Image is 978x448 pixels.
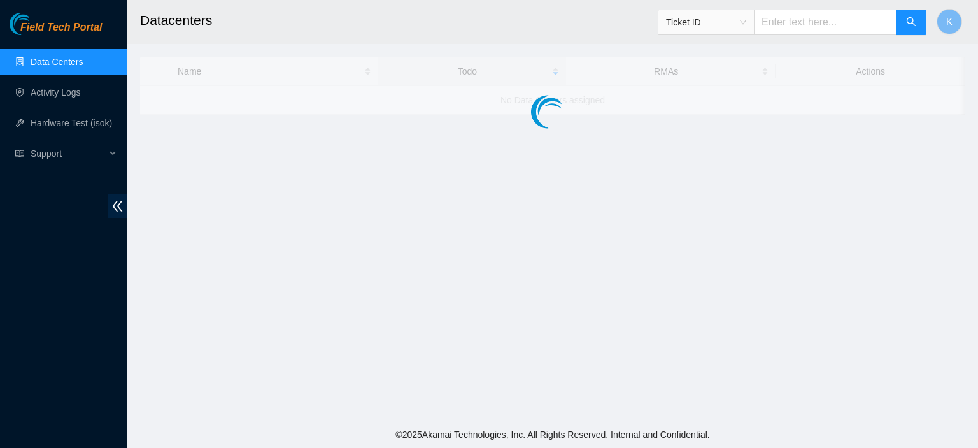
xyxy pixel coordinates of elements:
[31,118,112,128] a: Hardware Test (isok)
[896,10,926,35] button: search
[754,10,896,35] input: Enter text here...
[108,194,127,218] span: double-left
[20,22,102,34] span: Field Tech Portal
[906,17,916,29] span: search
[31,57,83,67] a: Data Centers
[31,87,81,98] a: Activity Logs
[15,149,24,158] span: read
[946,14,953,30] span: K
[10,23,102,40] a: Akamai TechnologiesField Tech Portal
[10,13,64,35] img: Akamai Technologies
[31,141,106,166] span: Support
[666,13,746,32] span: Ticket ID
[937,9,962,34] button: K
[127,421,978,448] footer: © 2025 Akamai Technologies, Inc. All Rights Reserved. Internal and Confidential.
